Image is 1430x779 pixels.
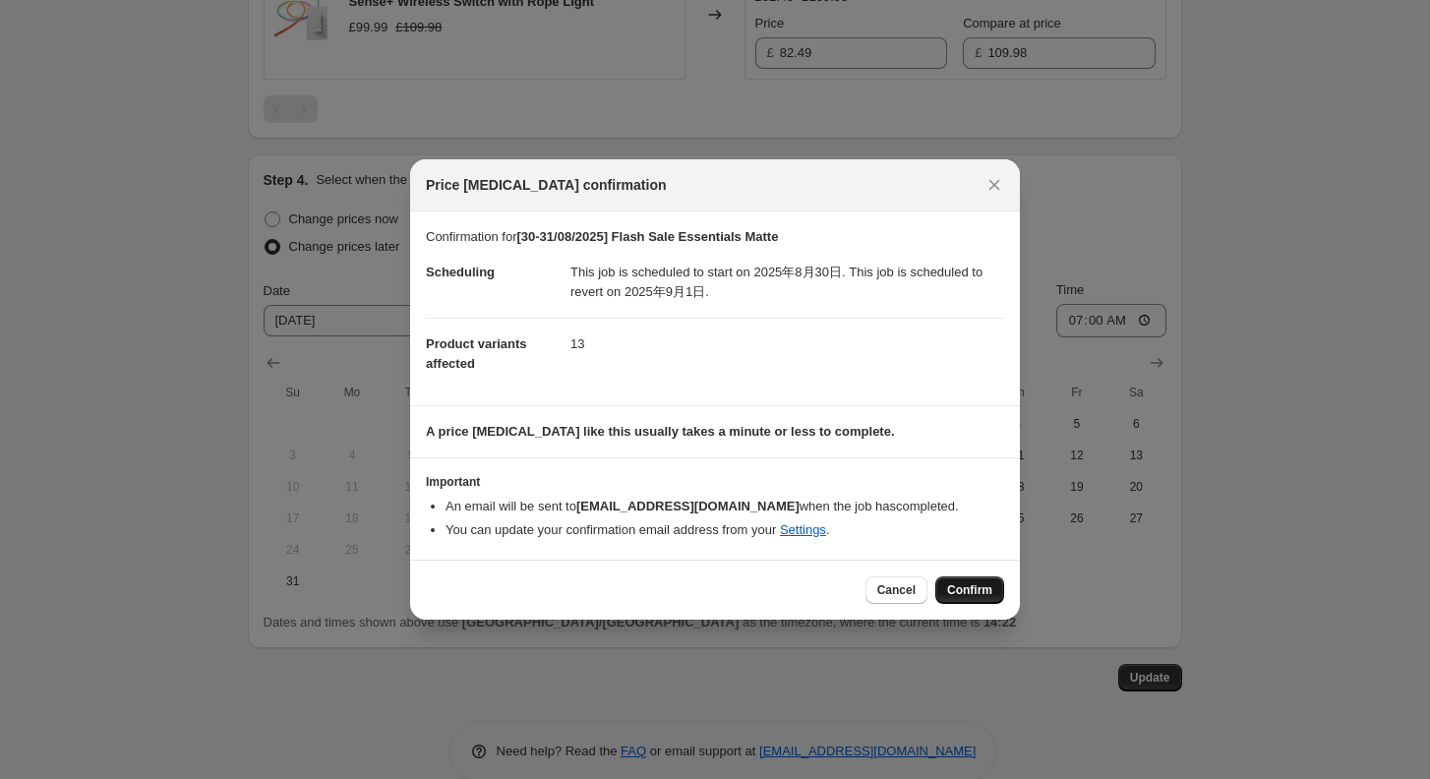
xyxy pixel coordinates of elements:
span: Price [MEDICAL_DATA] confirmation [426,175,667,195]
span: Product variants affected [426,336,527,371]
span: Scheduling [426,265,495,279]
button: Confirm [935,576,1004,604]
a: Settings [780,522,826,537]
dd: 13 [570,318,1004,370]
li: An email will be sent to when the job has completed . [446,497,1004,516]
button: Close [981,171,1008,199]
button: Cancel [865,576,927,604]
dd: This job is scheduled to start on 2025年8月30日. This job is scheduled to revert on 2025年9月1日. [570,247,1004,318]
p: Confirmation for [426,227,1004,247]
h3: Important [426,474,1004,490]
b: A price [MEDICAL_DATA] like this usually takes a minute or less to complete. [426,424,895,439]
span: Cancel [877,582,916,598]
span: Confirm [947,582,992,598]
li: You can update your confirmation email address from your . [446,520,1004,540]
b: [EMAIL_ADDRESS][DOMAIN_NAME] [576,499,800,513]
b: [30-31/08/2025] Flash Sale Essentials Matte [516,229,778,244]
